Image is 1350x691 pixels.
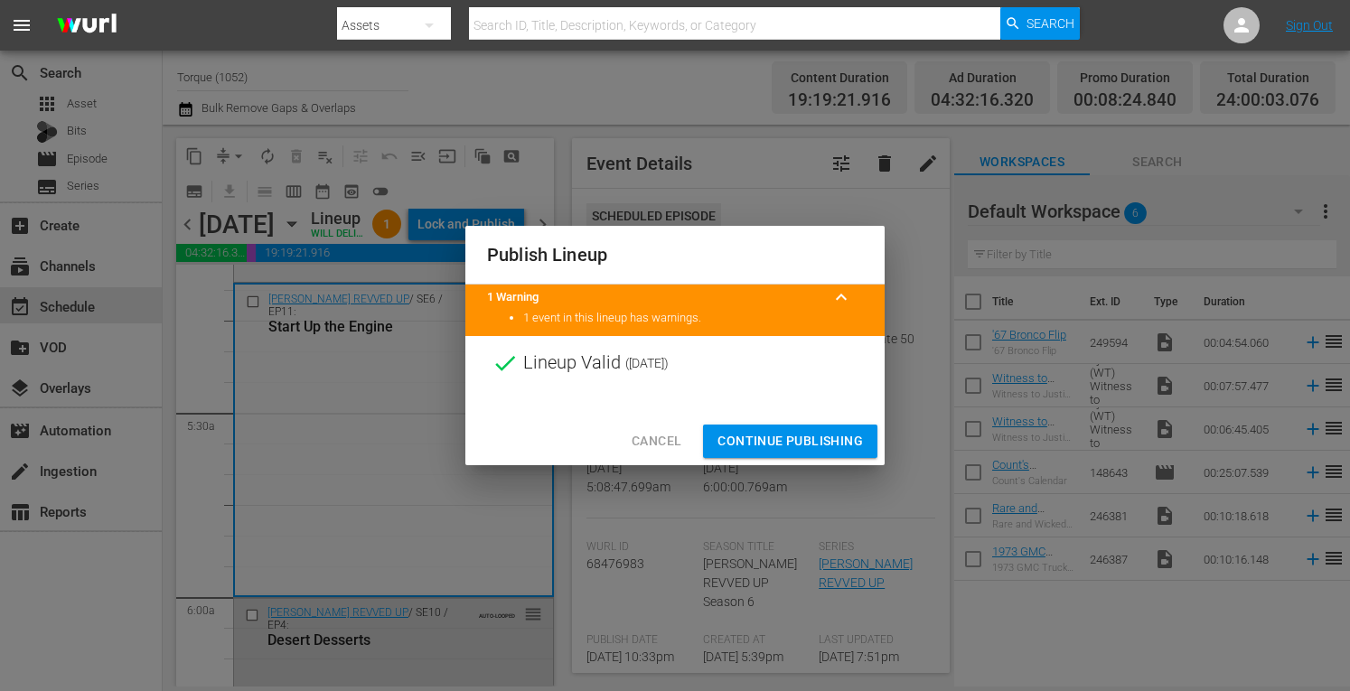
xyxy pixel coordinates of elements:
div: Lineup Valid [465,336,885,390]
span: ( [DATE] ) [625,350,669,377]
img: ans4CAIJ8jUAAAAAAAAAAAAAAAAAAAAAAAAgQb4GAAAAAAAAAAAAAAAAAAAAAAAAJMjXAAAAAAAAAAAAAAAAAAAAAAAAgAT5G... [43,5,130,47]
li: 1 event in this lineup has warnings. [523,310,863,327]
span: Continue Publishing [717,430,863,453]
span: Cancel [632,430,681,453]
button: Cancel [617,425,696,458]
button: keyboard_arrow_up [820,275,863,319]
span: keyboard_arrow_up [830,286,852,308]
span: menu [11,14,33,36]
span: Search [1027,7,1074,40]
button: Continue Publishing [703,425,877,458]
title: 1 Warning [487,289,820,306]
a: Sign Out [1286,18,1333,33]
h2: Publish Lineup [487,240,863,269]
